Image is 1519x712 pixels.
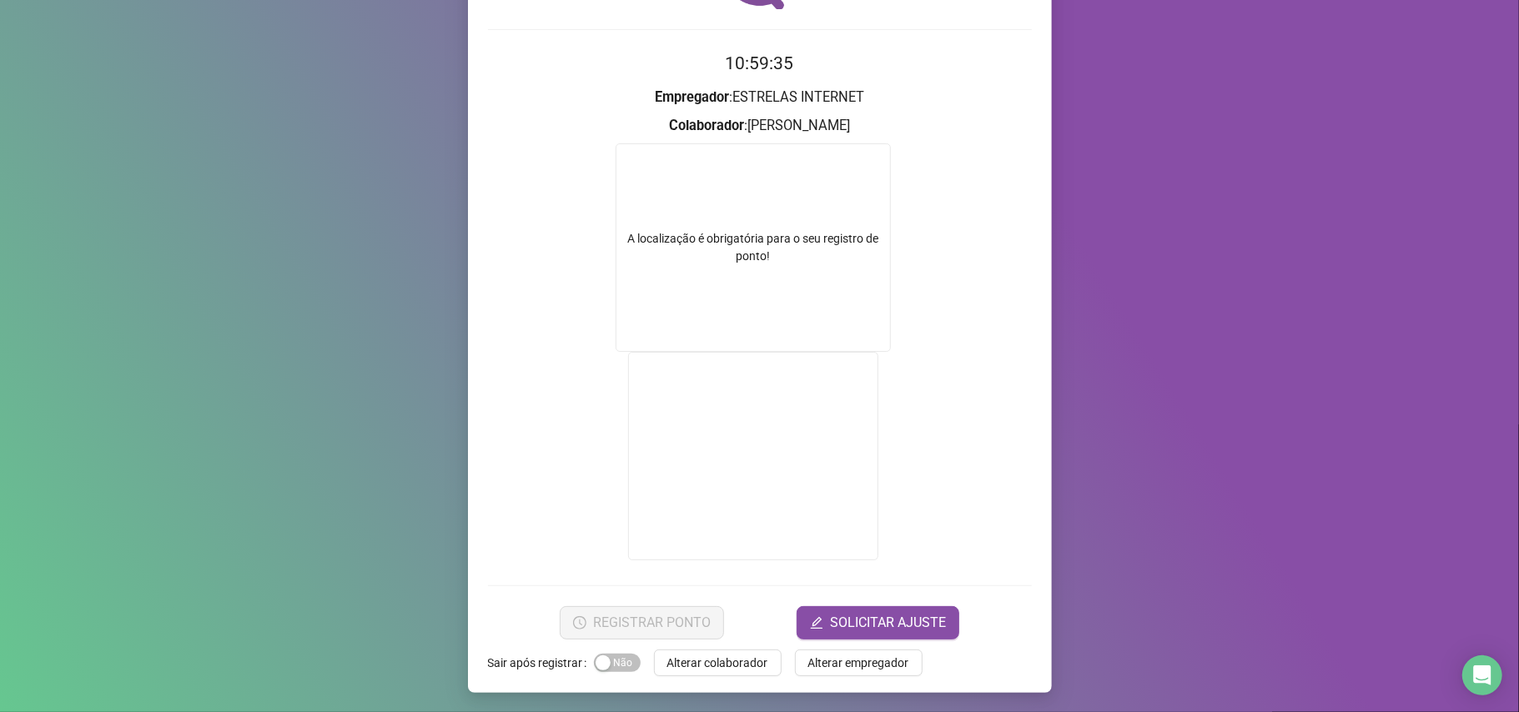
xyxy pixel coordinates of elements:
button: Alterar colaborador [654,649,782,676]
div: Open Intercom Messenger [1462,655,1502,695]
h3: : [PERSON_NAME] [488,115,1032,137]
strong: Colaborador [669,118,744,133]
label: Sair após registrar [488,649,594,676]
span: SOLICITAR AJUSTE [830,613,946,633]
span: edit [810,616,823,629]
span: Alterar empregador [808,654,909,672]
button: editSOLICITAR AJUSTE [797,606,959,639]
time: 10:59:35 [726,53,794,73]
button: REGISTRAR PONTO [560,606,724,639]
span: Alterar colaborador [667,654,768,672]
div: A localização é obrigatória para o seu registro de ponto! [616,230,890,265]
button: Alterar empregador [795,649,923,676]
strong: Empregador [655,89,729,105]
h3: : ESTRELAS INTERNET [488,87,1032,108]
